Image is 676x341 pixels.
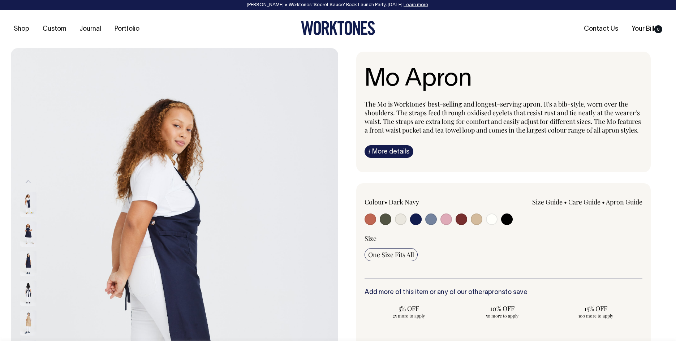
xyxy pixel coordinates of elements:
[365,66,643,93] h1: Mo Apron
[365,100,641,134] span: The Mo is Worktones' best-selling and longest-serving apron. It's a bib-style, worn over the shou...
[654,25,662,33] span: 0
[485,289,505,295] a: aprons
[23,174,34,190] button: Previous
[564,198,567,206] span: •
[40,23,69,35] a: Custom
[368,250,414,259] span: One Size Fits All
[368,304,450,313] span: 5% OFF
[77,23,104,35] a: Journal
[555,313,636,319] span: 100 more to apply
[555,304,636,313] span: 15% OFF
[384,198,387,206] span: •
[20,251,36,276] img: dark-navy
[20,221,36,247] img: dark-navy
[365,145,413,158] a: iMore details
[365,248,418,261] input: One Size Fits All
[20,310,36,336] img: khaki
[7,3,669,8] div: [PERSON_NAME] × Worktones ‘Secret Sauce’ Book Launch Party, [DATE]. .
[461,304,543,313] span: 10% OFF
[112,23,142,35] a: Portfolio
[532,198,563,206] a: Size Guide
[606,198,642,206] a: Apron Guide
[389,198,419,206] label: Dark Navy
[551,302,640,321] input: 15% OFF 100 more to apply
[368,313,450,319] span: 25 more to apply
[365,198,476,206] div: Colour
[404,3,428,7] a: Learn more
[629,23,665,35] a: Your Bill0
[568,198,600,206] a: Care Guide
[581,23,621,35] a: Contact Us
[20,192,36,217] img: dark-navy
[369,147,370,155] span: i
[458,302,547,321] input: 10% OFF 50 more to apply
[461,313,543,319] span: 50 more to apply
[11,23,32,35] a: Shop
[602,198,605,206] span: •
[365,302,453,321] input: 5% OFF 25 more to apply
[365,234,643,243] div: Size
[365,289,643,296] h6: Add more of this item or any of our other to save
[20,281,36,306] img: dark-navy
